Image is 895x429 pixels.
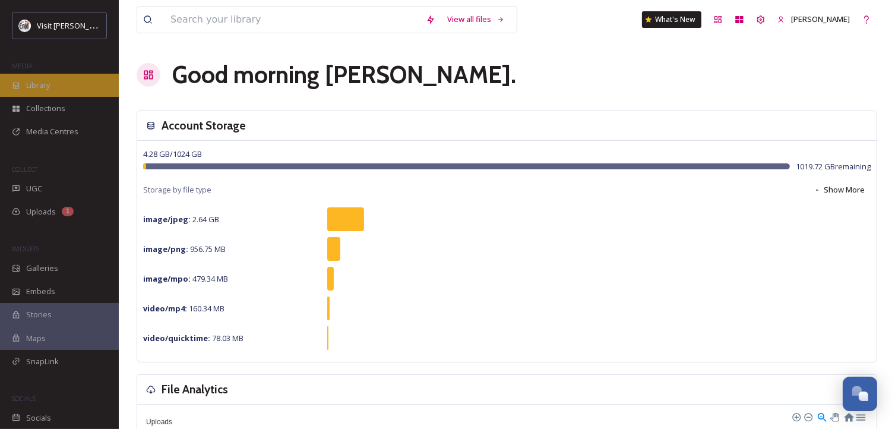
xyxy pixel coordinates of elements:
[26,263,58,274] span: Galleries
[143,214,191,225] strong: image/jpeg :
[796,161,871,172] span: 1019.72 GB remaining
[817,411,827,421] div: Selection Zoom
[642,11,701,28] a: What's New
[12,61,33,70] span: MEDIA
[19,20,31,31] img: visitenid_logo.jpeg
[143,149,202,159] span: 4.28 GB / 1024 GB
[843,377,877,411] button: Open Chat
[143,244,188,254] strong: image/png :
[137,418,172,426] span: Uploads
[26,126,78,137] span: Media Centres
[26,80,50,91] span: Library
[12,394,36,403] span: SOCIALS
[830,413,837,420] div: Panning
[165,7,420,33] input: Search your library
[143,214,219,225] span: 2.64 GB
[143,184,211,195] span: Storage by file type
[26,103,65,114] span: Collections
[26,356,59,367] span: SnapLink
[143,303,224,314] span: 160.34 MB
[12,165,37,174] span: COLLECT
[26,206,56,217] span: Uploads
[143,333,210,343] strong: video/quicktime :
[26,286,55,297] span: Embeds
[143,244,226,254] span: 956.75 MB
[26,183,42,194] span: UGC
[843,411,853,421] div: Reset Zoom
[855,411,865,421] div: Menu
[441,8,511,31] a: View all files
[143,273,228,284] span: 479.34 MB
[791,14,850,24] span: [PERSON_NAME]
[792,412,800,421] div: Zoom In
[804,412,812,421] div: Zoom Out
[12,244,39,253] span: WIDGETS
[771,8,856,31] a: [PERSON_NAME]
[26,412,51,424] span: Socials
[162,381,228,398] h3: File Analytics
[808,178,871,201] button: Show More
[26,333,46,344] span: Maps
[143,333,243,343] span: 78.03 MB
[62,207,74,216] div: 1
[37,20,112,31] span: Visit [PERSON_NAME]
[162,117,246,134] h3: Account Storage
[172,57,516,93] h1: Good morning [PERSON_NAME] .
[143,303,187,314] strong: video/mp4 :
[143,273,191,284] strong: image/mpo :
[26,309,52,320] span: Stories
